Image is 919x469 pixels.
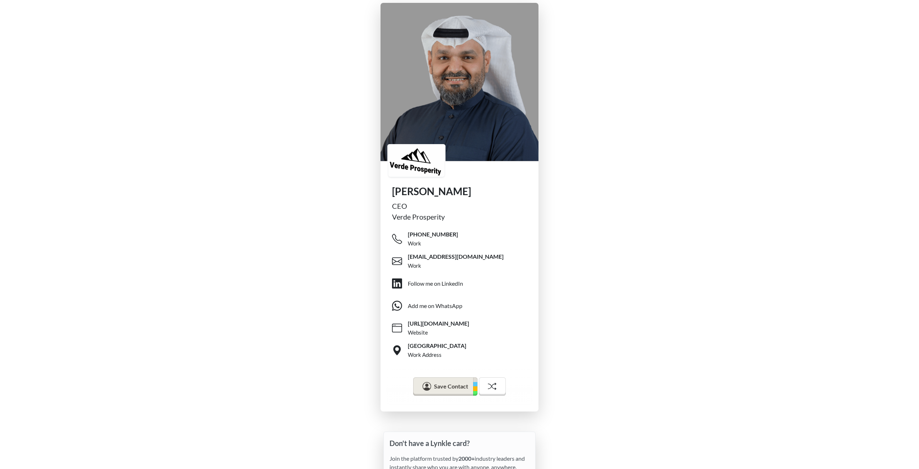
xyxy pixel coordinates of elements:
span: [EMAIL_ADDRESS][DOMAIN_NAME] [408,253,504,261]
a: Add me on WhatsApp [392,295,533,317]
div: CEO [392,201,527,211]
div: Work Address [408,351,442,359]
span: [PHONE_NUMBER] [408,230,458,238]
a: [URL][DOMAIN_NAME]Website [392,317,533,339]
div: Verde Prosperity [392,211,527,222]
span: [GEOGRAPHIC_DATA] [408,342,466,350]
img: profile picture [381,3,538,161]
a: [GEOGRAPHIC_DATA]Work Address [392,339,533,362]
div: Add me on WhatsApp [408,302,462,310]
strong: 2000+ [458,455,475,462]
a: Follow me on LinkedIn [392,272,533,295]
span: Save Contact [434,383,468,390]
span: [URL][DOMAIN_NAME] [408,319,469,327]
div: Follow me on LinkedIn [408,279,463,288]
div: Work [408,239,421,248]
div: Website [408,328,428,337]
p: Don't have a Lynkle card? [389,438,530,449]
div: Work [408,262,421,270]
h1: [PERSON_NAME] [392,185,527,198]
img: logo [388,145,444,177]
button: Save Contact [413,377,477,396]
a: [PHONE_NUMBER]Work [392,228,533,250]
a: [EMAIL_ADDRESS][DOMAIN_NAME]Work [392,250,533,272]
